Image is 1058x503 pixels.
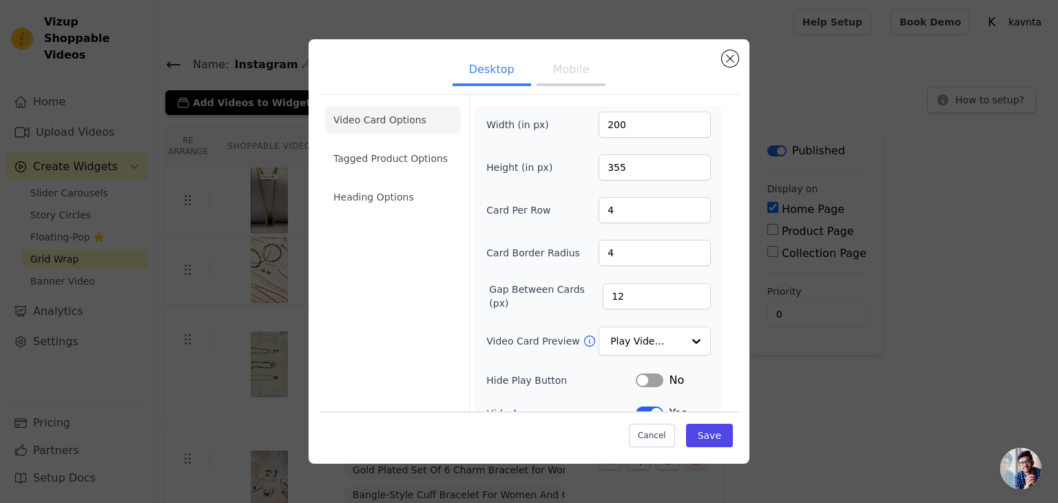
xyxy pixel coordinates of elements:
[325,106,461,134] li: Video Card Options
[486,246,580,260] label: Card Border Radius
[453,56,531,86] button: Desktop
[486,161,561,174] label: Height (in px)
[722,50,738,67] button: Close modal
[1000,448,1041,489] a: Open chat
[489,283,603,310] label: Gap Between Cards (px)
[669,372,684,389] span: No
[486,373,636,387] label: Hide Play Button
[486,203,561,217] label: Card Per Row
[325,183,461,211] li: Heading Options
[629,424,675,447] button: Cancel
[486,407,636,420] label: Hide Arrows
[325,145,461,172] li: Tagged Product Options
[486,118,561,132] label: Width (in px)
[669,405,687,422] span: Yes
[486,334,582,348] label: Video Card Preview
[537,56,605,86] button: Mobile
[686,424,733,447] button: Save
